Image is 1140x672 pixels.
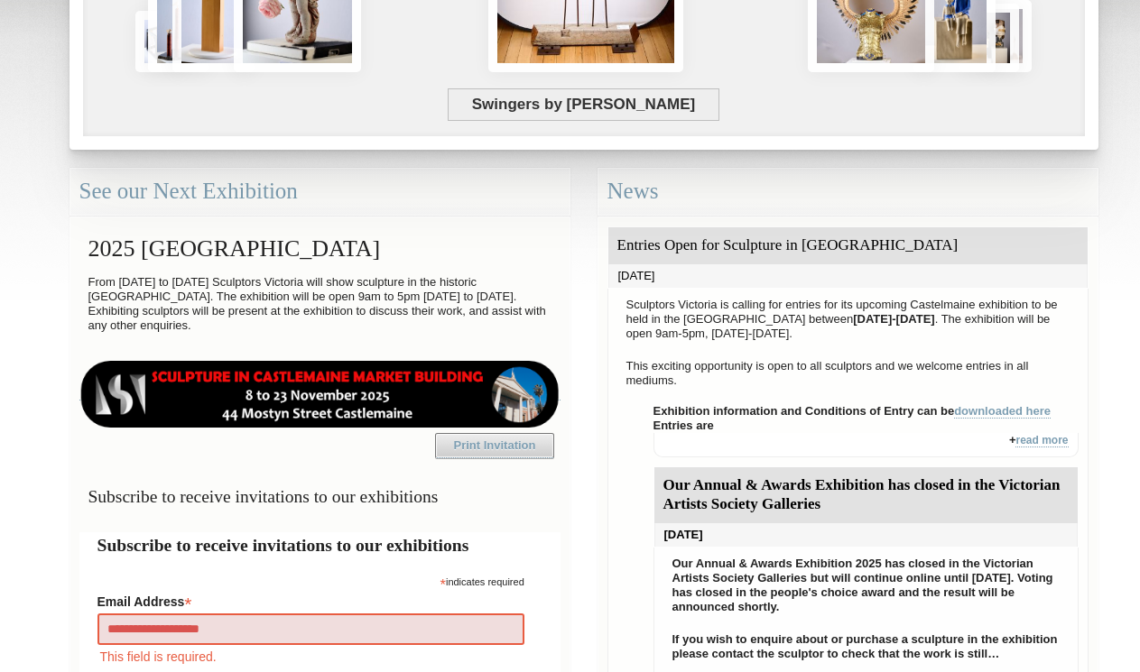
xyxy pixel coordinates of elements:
a: read more [1015,434,1068,447]
div: + [653,433,1079,457]
p: This exciting opportunity is open to all sculptors and we welcome entries in all mediums. [617,354,1079,392]
h2: 2025 [GEOGRAPHIC_DATA] [79,226,561,271]
a: Print Invitation [435,433,554,458]
p: From [DATE] to [DATE] Sculptors Victoria will show sculpture in the historic [GEOGRAPHIC_DATA]. T... [79,271,561,337]
span: Swingers by [PERSON_NAME] [448,88,719,121]
div: This field is required. [97,647,524,667]
strong: Exhibition information and Conditions of Entry can be [653,404,1052,419]
h3: Subscribe to receive invitations to our exhibitions [79,479,561,514]
div: [DATE] [654,523,1078,547]
div: News [598,168,1098,216]
div: [DATE] [608,264,1088,288]
h2: Subscribe to receive invitations to our exhibitions [97,532,542,558]
div: See our Next Exhibition [70,168,570,216]
p: If you wish to enquire about or purchase a sculpture in the exhibition please contact the sculpto... [663,628,1069,666]
div: indicates required [97,572,524,589]
label: Email Address [97,589,524,611]
div: Our Annual & Awards Exhibition has closed in the Victorian Artists Society Galleries [654,467,1078,523]
p: Our Annual & Awards Exhibition 2025 has closed in the Victorian Artists Society Galleries but wil... [663,552,1069,619]
div: Entries Open for Sculpture in [GEOGRAPHIC_DATA] [608,227,1088,264]
p: Sculptors Victoria is calling for entries for its upcoming Castelmaine exhibition to be held in t... [617,293,1079,345]
strong: [DATE]-[DATE] [853,312,935,326]
a: downloaded here [954,404,1051,419]
img: castlemaine-ldrbd25v2.png [79,361,561,428]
